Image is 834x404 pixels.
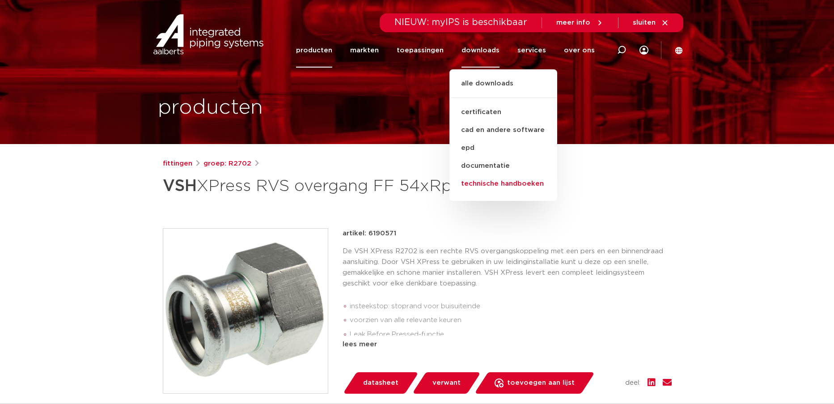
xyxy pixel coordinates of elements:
[350,313,672,327] li: voorzien van alle relevante keuren
[158,94,263,122] h1: producten
[397,33,444,68] a: toepassingen
[517,33,546,68] a: services
[556,19,604,27] a: meer info
[432,376,461,390] span: verwant
[394,18,527,27] span: NIEUW: myIPS is beschikbaar
[633,19,656,26] span: sluiten
[363,376,398,390] span: datasheet
[350,33,379,68] a: markten
[163,229,328,393] img: Product Image for VSH XPress RVS overgang FF 54xRp2"
[343,372,419,394] a: datasheet
[163,158,192,169] a: fittingen
[449,103,557,121] a: certificaten
[343,339,672,350] div: lees meer
[449,78,557,98] a: alle downloads
[203,158,251,169] a: groep: R2702
[449,175,557,193] a: technische handboeken
[412,372,481,394] a: verwant
[461,33,500,68] a: downloads
[625,378,640,388] span: deel:
[350,299,672,314] li: insteekstop: stoprand voor buisuiteinde
[163,178,197,194] strong: VSH
[296,33,595,68] nav: Menu
[350,327,672,342] li: Leak Before Pressed-functie
[449,139,557,157] a: epd
[507,376,575,390] span: toevoegen aan lijst
[633,19,669,27] a: sluiten
[343,246,672,289] p: De VSH XPress R2702 is een rechte RVS overgangskoppeling met een pers en een binnendraad aansluit...
[449,157,557,175] a: documentatie
[343,228,396,239] p: artikel: 6190571
[556,19,590,26] span: meer info
[163,173,499,200] h1: XPress RVS overgang FF 54xRp2"
[296,33,332,68] a: producten
[564,33,595,68] a: over ons
[449,121,557,139] a: cad en andere software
